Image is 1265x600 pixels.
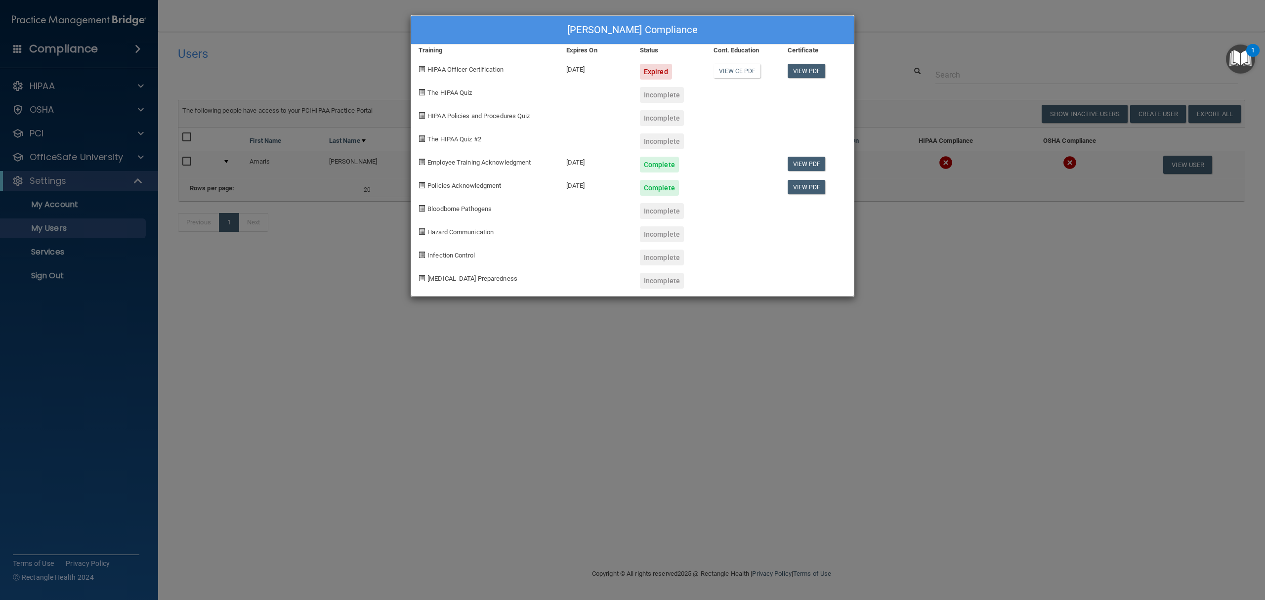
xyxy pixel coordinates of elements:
[640,250,684,265] div: Incomplete
[427,228,494,236] span: Hazard Communication
[1251,50,1255,63] div: 1
[640,273,684,289] div: Incomplete
[411,16,854,44] div: [PERSON_NAME] Compliance
[640,226,684,242] div: Incomplete
[427,159,531,166] span: Employee Training Acknowledgment
[788,64,826,78] a: View PDF
[427,66,504,73] span: HIPAA Officer Certification
[559,44,632,56] div: Expires On
[411,44,559,56] div: Training
[640,133,684,149] div: Incomplete
[788,157,826,171] a: View PDF
[427,205,492,213] span: Bloodborne Pathogens
[427,252,475,259] span: Infection Control
[640,203,684,219] div: Incomplete
[640,180,679,196] div: Complete
[427,275,517,282] span: [MEDICAL_DATA] Preparedness
[714,64,760,78] a: View CE PDF
[640,110,684,126] div: Incomplete
[427,112,530,120] span: HIPAA Policies and Procedures Quiz
[427,182,501,189] span: Policies Acknowledgment
[427,89,472,96] span: The HIPAA Quiz
[640,157,679,172] div: Complete
[632,44,706,56] div: Status
[640,87,684,103] div: Incomplete
[427,135,481,143] span: The HIPAA Quiz #2
[559,172,632,196] div: [DATE]
[640,64,672,80] div: Expired
[780,44,854,56] div: Certificate
[559,149,632,172] div: [DATE]
[706,44,780,56] div: Cont. Education
[559,56,632,80] div: [DATE]
[788,180,826,194] a: View PDF
[1226,44,1255,74] button: Open Resource Center, 1 new notification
